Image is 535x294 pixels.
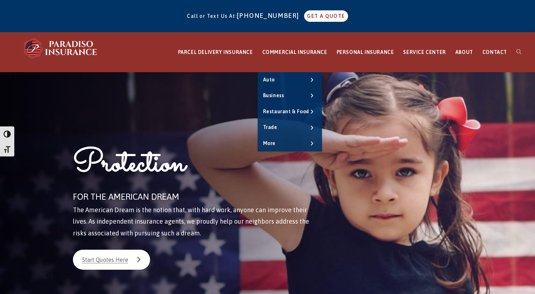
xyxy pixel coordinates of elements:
a: COMMERCIAL INSURANCE [258,33,332,72]
a: Start Quotes Here [73,250,150,270]
a: GET A QUOTE [304,10,348,22]
span: PERSONAL INSURANCE [337,49,394,55]
a: PERSONAL INSURANCE [332,33,399,72]
span: The American Dream is the notion that, with hard work, anyone can improve their lives. As indepen... [73,206,309,237]
a: [PHONE_NUMBER] [237,12,303,19]
span: ABOUT [455,49,473,55]
span: Call or Text Us At: [187,13,237,19]
span: PARCEL DELIVERY INSURANCE [178,49,253,55]
a: SERVICE CENTER [398,33,450,72]
img: Paradiso Insurance [21,38,100,59]
span: SERVICE CENTER [403,49,446,55]
a: PARCEL DELIVERY INSURANCE [173,33,258,72]
span: COMMERCIAL INSURANCE [262,49,327,55]
span: CONTACT [482,49,507,55]
span: FOR THE AMERICAN DREAM [73,192,179,201]
a: CONTACT [478,33,512,72]
a: ABOUT [451,33,478,72]
h1: Protection [73,144,309,189]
